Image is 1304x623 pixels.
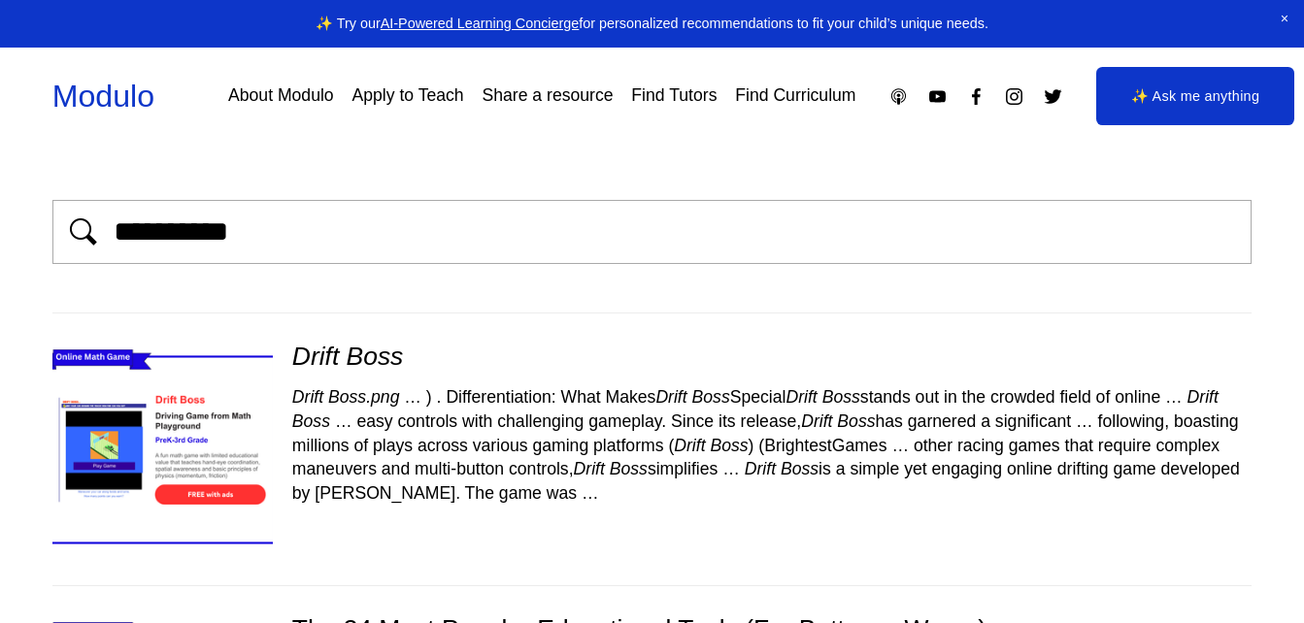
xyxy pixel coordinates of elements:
[52,79,154,114] a: Modulo
[631,80,717,114] a: Find Tutors
[347,342,404,371] em: Boss
[610,459,648,478] em: Boss
[710,436,748,455] em: Boss
[404,387,421,407] span: …
[801,411,832,431] em: Drift
[482,80,613,114] a: Share a resource
[692,387,730,407] em: Boss
[351,80,463,114] a: Apply to Teach
[292,411,1239,455] span: following, boasting millions of plays across various gaming platforms ( ) (BrightestGames
[574,459,605,478] em: Drift
[722,459,740,478] span: …
[1004,86,1024,107] a: Instagram
[356,411,1071,431] span: easy controls with challenging gameplay. Since its release, has garnered a significant
[52,313,1253,585] div: Drift Boss Drift Boss.png … ) . Differentiation: What MakesDrift BossSpecialDrift Bossstands out ...
[328,387,399,407] em: Boss.png
[381,16,580,31] a: AI-Powered Learning Concierge
[891,436,909,455] span: …
[292,459,1240,503] span: is a simple yet engaging online drifting game developed by [PERSON_NAME]. The game was
[786,387,817,407] em: Drift
[228,80,334,114] a: About Modulo
[1165,387,1183,407] span: …
[426,387,1160,407] span: ) . Differentiation: What Makes Special stands out in the crowded field of online
[1076,411,1093,431] span: …
[674,436,705,455] em: Drift
[927,86,948,107] a: YouTube
[1096,67,1294,125] a: ✨ Ask me anything
[888,86,909,107] a: Apple Podcasts
[292,411,330,431] em: Boss
[292,387,323,407] em: Drift
[735,80,855,114] a: Find Curriculum
[1043,86,1063,107] a: Twitter
[822,387,860,407] em: Boss
[582,483,599,503] span: …
[966,86,986,107] a: Facebook
[745,459,776,478] em: Drift
[781,459,819,478] em: Boss
[655,387,686,407] em: Drift
[837,411,875,431] em: Boss
[1187,387,1219,407] em: Drift
[292,342,339,371] em: Drift
[335,411,352,431] span: …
